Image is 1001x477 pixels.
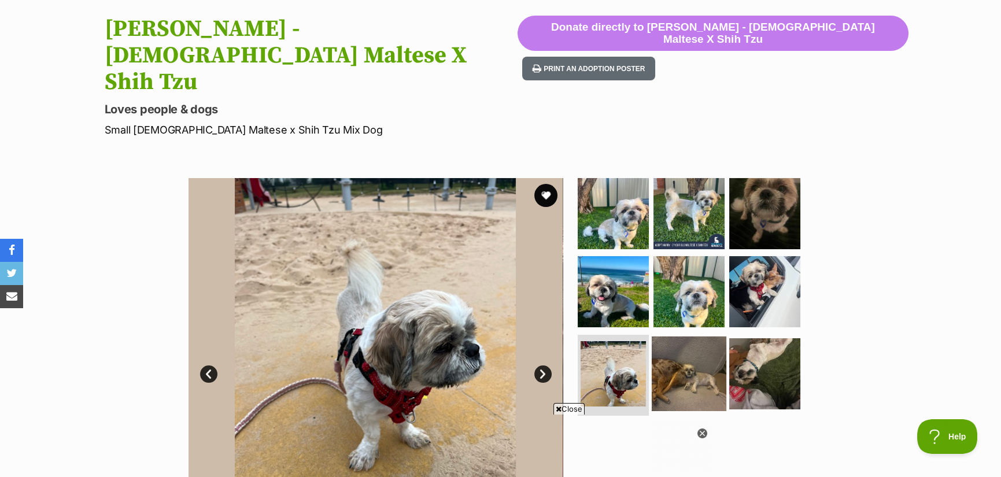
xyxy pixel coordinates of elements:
img: Photo of Harry 2 Year Old Maltese X Shih Tzu [729,256,800,327]
img: consumer-privacy-logo.png [1,1,10,10]
button: Donate directly to [PERSON_NAME] - [DEMOGRAPHIC_DATA] Maltese X Shih Tzu [518,16,908,51]
img: Photo of Harry 2 Year Old Maltese X Shih Tzu [581,341,646,406]
img: Photo of Harry 2 Year Old Maltese X Shih Tzu [653,178,725,249]
a: Prev [200,365,217,383]
span: Close [553,403,585,415]
p: Loves people & dogs [105,101,518,117]
img: Photo of Harry 2 Year Old Maltese X Shih Tzu [729,338,800,409]
img: Photo of Harry 2 Year Old Maltese X Shih Tzu [653,256,725,327]
p: Small [DEMOGRAPHIC_DATA] Maltese x Shih Tzu Mix Dog [105,122,518,138]
img: Photo of Harry 2 Year Old Maltese X Shih Tzu [578,256,649,327]
button: Print an adoption poster [522,57,655,80]
h1: [PERSON_NAME] - [DEMOGRAPHIC_DATA] Maltese X Shih Tzu [105,16,518,95]
a: Next [534,365,552,383]
button: favourite [534,184,557,207]
img: Photo of Harry 2 Year Old Maltese X Shih Tzu [729,178,800,249]
img: Photo of Harry 2 Year Old Maltese X Shih Tzu [578,178,649,249]
iframe: Help Scout Beacon - Open [917,419,978,454]
iframe: Advertisement [290,419,711,471]
img: Photo of Harry 2 Year Old Maltese X Shih Tzu [652,337,726,411]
